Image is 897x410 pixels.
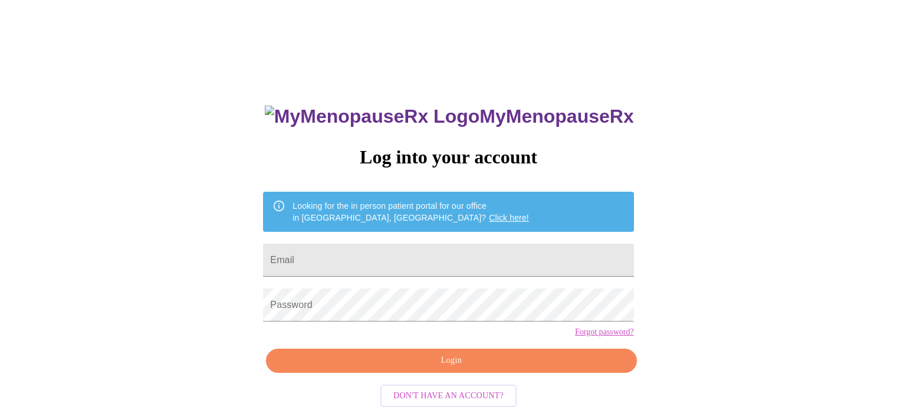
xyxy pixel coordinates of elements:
span: Login [280,353,623,368]
button: Don't have an account? [380,385,517,408]
a: Don't have an account? [377,389,520,399]
h3: Log into your account [263,146,633,168]
h3: MyMenopauseRx [265,106,634,127]
img: MyMenopauseRx Logo [265,106,479,127]
a: Forgot password? [575,327,634,337]
span: Don't have an account? [393,389,504,404]
div: Looking for the in person patient portal for our office in [GEOGRAPHIC_DATA], [GEOGRAPHIC_DATA]? [293,195,529,228]
a: Click here! [489,213,529,222]
button: Login [266,349,636,373]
